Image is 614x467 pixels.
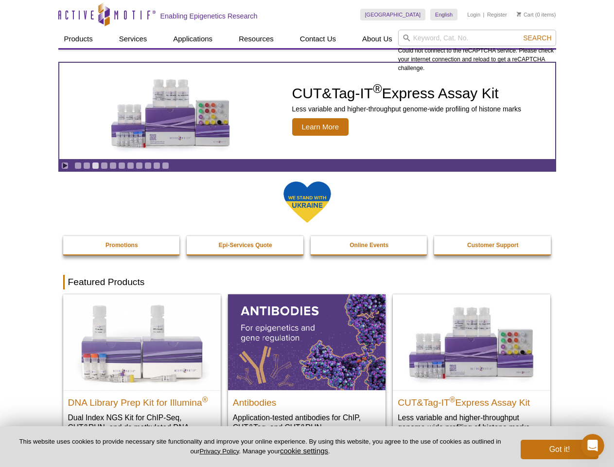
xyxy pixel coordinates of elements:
a: About Us [356,30,398,48]
p: Dual Index NGS Kit for ChIP-Seq, CUT&RUN, and ds methylated DNA assays. [68,413,216,442]
a: CUT&Tag-IT Express Assay Kit CUT&Tag-IT®Express Assay Kit Less variable and higher-throughput gen... [59,63,555,159]
p: Less variable and higher-throughput genome-wide profiling of histone marks​. [398,413,545,432]
a: Go to slide 8 [136,162,143,169]
button: Search [520,34,554,42]
button: cookie settings [280,447,328,455]
strong: Online Events [350,242,388,249]
div: Could not connect to the reCAPTCHA service. Please check your internet connection and reload to g... [398,30,556,72]
strong: Epi-Services Quote [219,242,272,249]
sup: ® [373,82,382,95]
iframe: Intercom live chat [581,434,604,457]
sup: ® [450,395,456,403]
h2: Antibodies [233,393,381,408]
img: Your Cart [517,12,521,17]
p: This website uses cookies to provide necessary site functionality and improve your online experie... [16,437,505,456]
p: Less variable and higher-throughput genome-wide profiling of histone marks [292,105,522,113]
a: Go to slide 9 [144,162,152,169]
a: Go to slide 1 [74,162,82,169]
h2: CUT&Tag-IT Express Assay Kit [398,393,545,408]
h2: CUT&Tag-IT Express Assay Kit [292,86,522,101]
p: Application-tested antibodies for ChIP, CUT&Tag, and CUT&RUN. [233,413,381,432]
a: CUT&Tag-IT® Express Assay Kit CUT&Tag-IT®Express Assay Kit Less variable and higher-throughput ge... [393,294,550,442]
a: Resources [233,30,280,48]
button: Got it! [521,440,598,459]
a: Go to slide 6 [118,162,125,169]
a: Go to slide 7 [127,162,134,169]
a: Epi-Services Quote [187,236,304,254]
a: Toggle autoplay [61,162,69,169]
h2: Featured Products [63,275,551,289]
img: CUT&Tag-IT Express Assay Kit [90,57,251,164]
article: CUT&Tag-IT Express Assay Kit [59,63,555,159]
a: Services [113,30,153,48]
a: Cart [517,11,534,18]
a: DNA Library Prep Kit for Illumina DNA Library Prep Kit for Illumina® Dual Index NGS Kit for ChIP-... [63,294,221,451]
h2: DNA Library Prep Kit for Illumina [68,393,216,408]
img: CUT&Tag-IT® Express Assay Kit [393,294,550,390]
a: Customer Support [434,236,552,254]
a: Online Events [311,236,428,254]
strong: Promotions [105,242,138,249]
a: Go to slide 2 [83,162,90,169]
a: [GEOGRAPHIC_DATA] [360,9,426,20]
a: Go to slide 5 [109,162,117,169]
img: We Stand With Ukraine [283,180,332,224]
span: Search [523,34,551,42]
li: (0 items) [517,9,556,20]
img: All Antibodies [228,294,386,390]
a: Privacy Policy [199,448,239,455]
a: Applications [167,30,218,48]
h2: Enabling Epigenetics Research [160,12,258,20]
span: Learn More [292,118,349,136]
strong: Customer Support [467,242,518,249]
a: Products [58,30,99,48]
a: Go to slide 3 [92,162,99,169]
input: Keyword, Cat. No. [398,30,556,46]
a: Go to slide 11 [162,162,169,169]
a: Go to slide 10 [153,162,160,169]
img: DNA Library Prep Kit for Illumina [63,294,221,390]
a: Login [467,11,480,18]
a: Promotions [63,236,181,254]
a: Contact Us [294,30,342,48]
a: Register [487,11,507,18]
li: | [483,9,485,20]
a: English [430,9,457,20]
a: Go to slide 4 [101,162,108,169]
sup: ® [202,395,208,403]
a: All Antibodies Antibodies Application-tested antibodies for ChIP, CUT&Tag, and CUT&RUN. [228,294,386,442]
